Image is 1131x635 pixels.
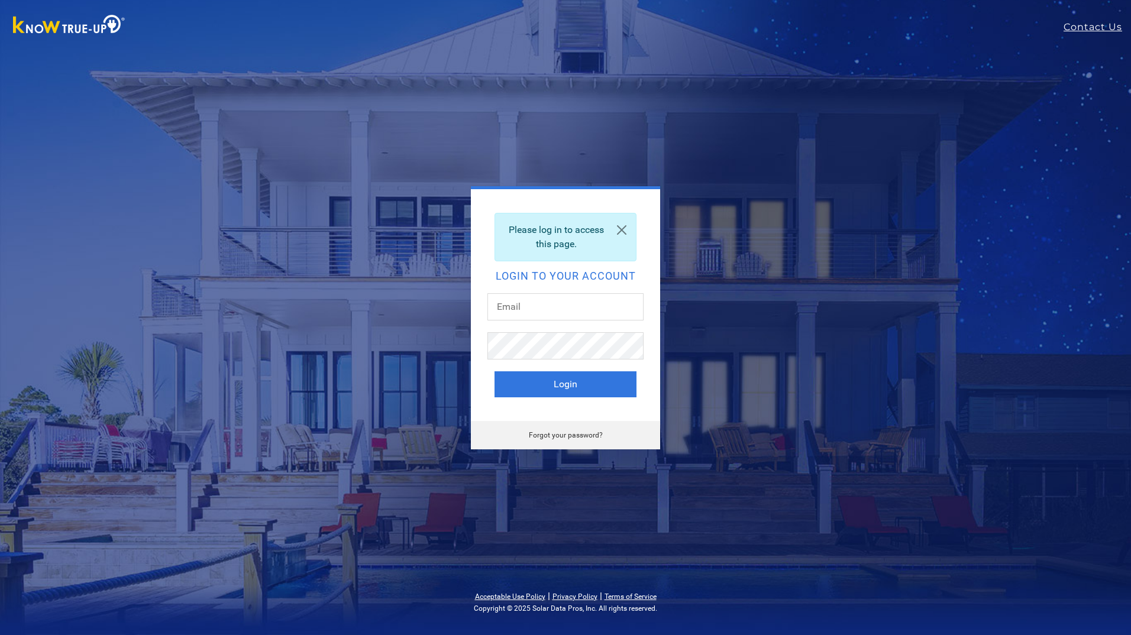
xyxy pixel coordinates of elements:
a: Contact Us [1064,20,1131,34]
span: | [548,590,550,601]
a: Forgot your password? [529,431,603,439]
button: Login [495,371,636,397]
a: Close [607,213,636,247]
a: Privacy Policy [552,592,597,601]
a: Terms of Service [605,592,657,601]
a: Acceptable Use Policy [475,592,545,601]
h2: Login to your account [495,271,636,281]
span: | [600,590,602,601]
div: Please log in to access this page. [495,213,636,261]
input: Email [487,293,644,320]
img: Know True-Up [7,12,131,39]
